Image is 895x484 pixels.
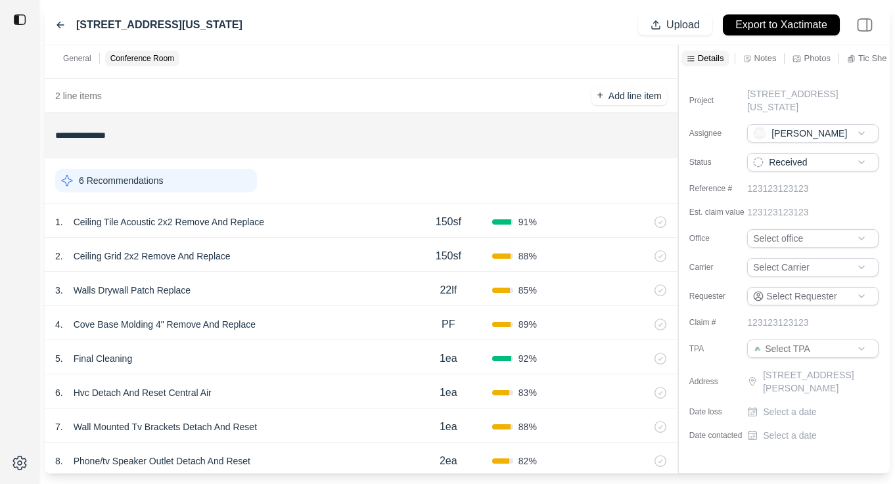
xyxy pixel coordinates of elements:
p: Final Cleaning [68,349,138,368]
p: Details [698,53,724,64]
label: Date contacted [689,430,755,441]
label: Address [689,376,755,387]
label: Project [689,95,755,106]
p: 1ea [440,419,457,435]
span: 85 % [518,284,537,297]
p: Ceiling Grid 2x2 Remove And Replace [68,247,236,265]
p: 6 Recommendations [79,174,163,187]
p: 8 . [55,454,63,468]
p: PF [442,317,455,332]
p: 150sf [436,248,461,264]
p: Ceiling Tile Acoustic 2x2 Remove And Replace [68,213,269,231]
p: 1 . [55,215,63,229]
p: Export to Xactimate [735,18,827,33]
span: 92 % [518,352,537,365]
p: Wall Mounted Tv Brackets Detach And Reset [68,418,262,436]
p: Upload [666,18,700,33]
p: [STREET_ADDRESS][US_STATE] [747,87,863,114]
p: Select a date [763,405,817,418]
p: 4 . [55,318,63,331]
p: Add line item [608,89,662,102]
button: Export to Xactimate [723,14,840,35]
p: 1ea [440,385,457,401]
span: 88 % [518,250,537,263]
label: Date loss [689,407,755,417]
p: Select a date [763,429,817,442]
p: Hvc Detach And Reset Central Air [68,384,217,402]
p: 2 . [55,250,63,263]
button: Upload [638,14,712,35]
label: Carrier [689,262,755,273]
label: Requester [689,291,755,301]
p: 7 . [55,420,63,433]
span: 82 % [518,454,537,468]
p: 123123123123 [747,206,808,219]
p: + [597,88,603,103]
label: [STREET_ADDRESS][US_STATE] [76,17,242,33]
p: Conference Room [110,53,174,64]
img: right-panel.svg [850,11,879,39]
p: Cove Base Molding 4" Remove And Replace [68,315,261,334]
p: 22lf [440,282,457,298]
span: 91 % [518,215,537,229]
p: General [63,53,91,64]
label: TPA [689,343,755,354]
label: Assignee [689,128,755,139]
p: 6 . [55,386,63,399]
span: 88 % [518,420,537,433]
p: 150sf [436,214,461,230]
p: Phone/tv Speaker Outlet Detach And Reset [68,452,256,470]
label: Office [689,233,755,244]
p: [STREET_ADDRESS][PERSON_NAME] [763,368,881,395]
p: Notes [754,53,777,64]
p: 1ea [440,351,457,366]
p: 2ea [440,453,457,469]
button: +Add line item [591,87,666,105]
p: 2 line items [55,89,102,102]
span: 83 % [518,386,537,399]
span: 89 % [518,318,537,331]
label: Est. claim value [689,207,755,217]
p: 123123123123 [747,182,808,195]
p: 3 . [55,284,63,297]
p: 5 . [55,352,63,365]
label: Status [689,157,755,167]
p: 123123123123 [747,316,808,329]
p: Photos [804,53,830,64]
label: Claim # [689,317,755,328]
label: Reference # [689,183,755,194]
img: toggle sidebar [13,13,26,26]
p: Walls Drywall Patch Replace [68,281,196,299]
